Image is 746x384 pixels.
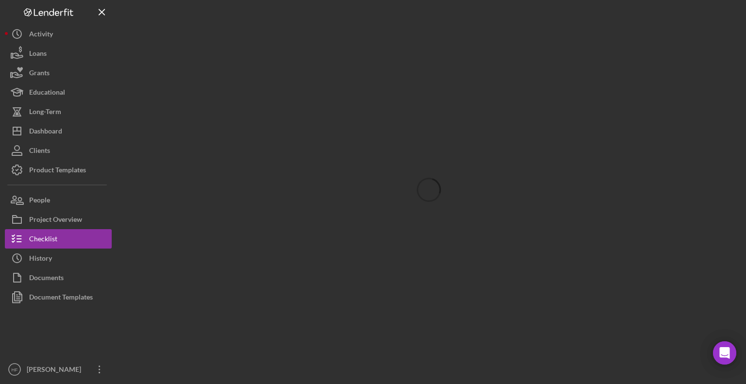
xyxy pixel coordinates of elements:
[29,210,82,232] div: Project Overview
[5,83,112,102] button: Educational
[5,121,112,141] button: Dashboard
[5,63,112,83] button: Grants
[29,63,50,85] div: Grants
[29,141,50,163] div: Clients
[713,341,736,365] div: Open Intercom Messenger
[5,24,112,44] button: Activity
[5,210,112,229] button: Project Overview
[5,102,112,121] button: Long-Term
[29,102,61,124] div: Long-Term
[5,190,112,210] button: People
[29,121,62,143] div: Dashboard
[12,367,18,372] text: HF
[29,190,50,212] div: People
[29,249,52,270] div: History
[29,229,57,251] div: Checklist
[5,44,112,63] button: Loans
[29,268,64,290] div: Documents
[5,287,112,307] button: Document Templates
[29,287,93,309] div: Document Templates
[5,249,112,268] button: History
[5,160,112,180] button: Product Templates
[29,24,53,46] div: Activity
[5,141,112,160] button: Clients
[29,83,65,104] div: Educational
[5,360,112,379] button: HF[PERSON_NAME]
[5,229,112,249] button: Checklist
[24,360,87,382] div: [PERSON_NAME]
[29,44,47,66] div: Loans
[29,160,86,182] div: Product Templates
[5,268,112,287] button: Documents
